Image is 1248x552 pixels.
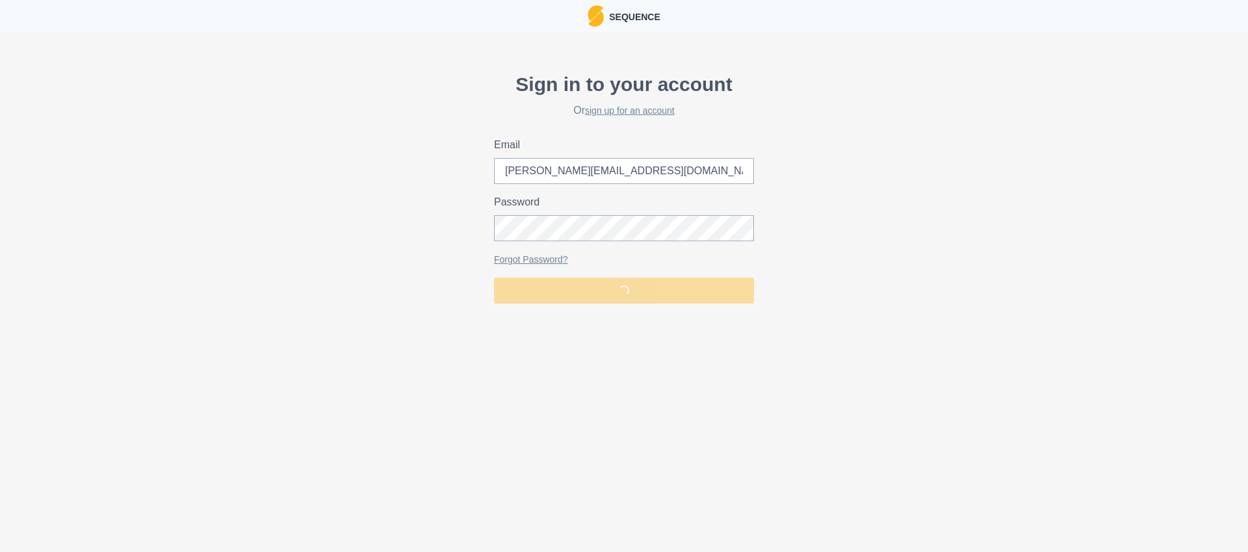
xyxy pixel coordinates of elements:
h2: Or [494,104,754,116]
a: sign up for an account [585,105,675,116]
p: Sign in to your account [494,70,754,99]
label: Password [494,194,746,210]
a: Forgot Password? [494,254,568,265]
p: Sequence [604,8,660,24]
a: LogoSequence [588,5,660,27]
label: Email [494,137,746,153]
img: Logo [588,5,604,27]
